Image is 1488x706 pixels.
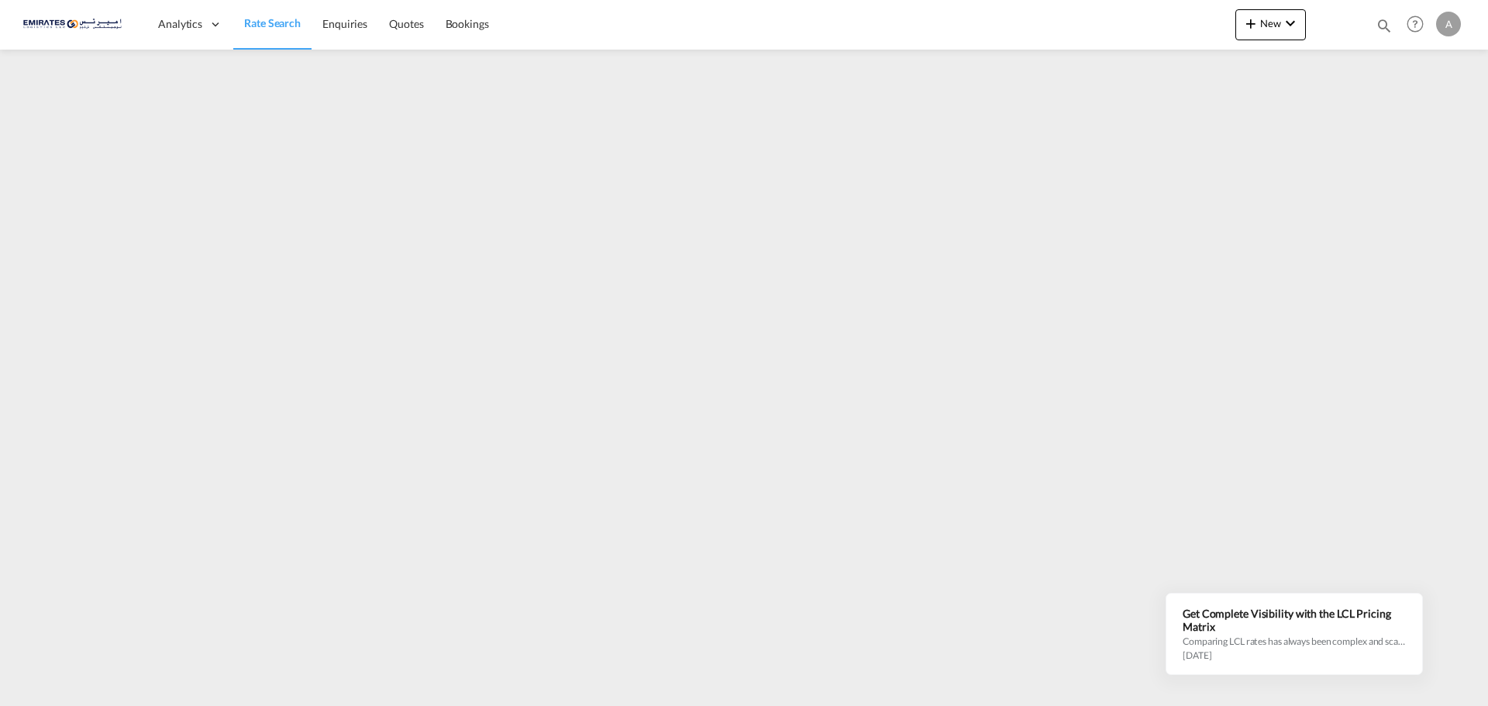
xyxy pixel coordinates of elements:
div: icon-magnify [1376,17,1393,40]
md-icon: icon-magnify [1376,17,1393,34]
span: New [1242,17,1300,29]
span: Enquiries [322,17,367,30]
span: Quotes [389,17,423,30]
img: c67187802a5a11ec94275b5db69a26e6.png [23,7,128,42]
span: Rate Search [244,16,301,29]
span: Bookings [446,17,489,30]
md-icon: icon-chevron-down [1281,14,1300,33]
div: Help [1402,11,1436,39]
md-icon: icon-plus 400-fg [1242,14,1260,33]
div: A [1436,12,1461,36]
span: Help [1402,11,1428,37]
span: Analytics [158,16,202,32]
button: icon-plus 400-fgNewicon-chevron-down [1235,9,1306,40]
